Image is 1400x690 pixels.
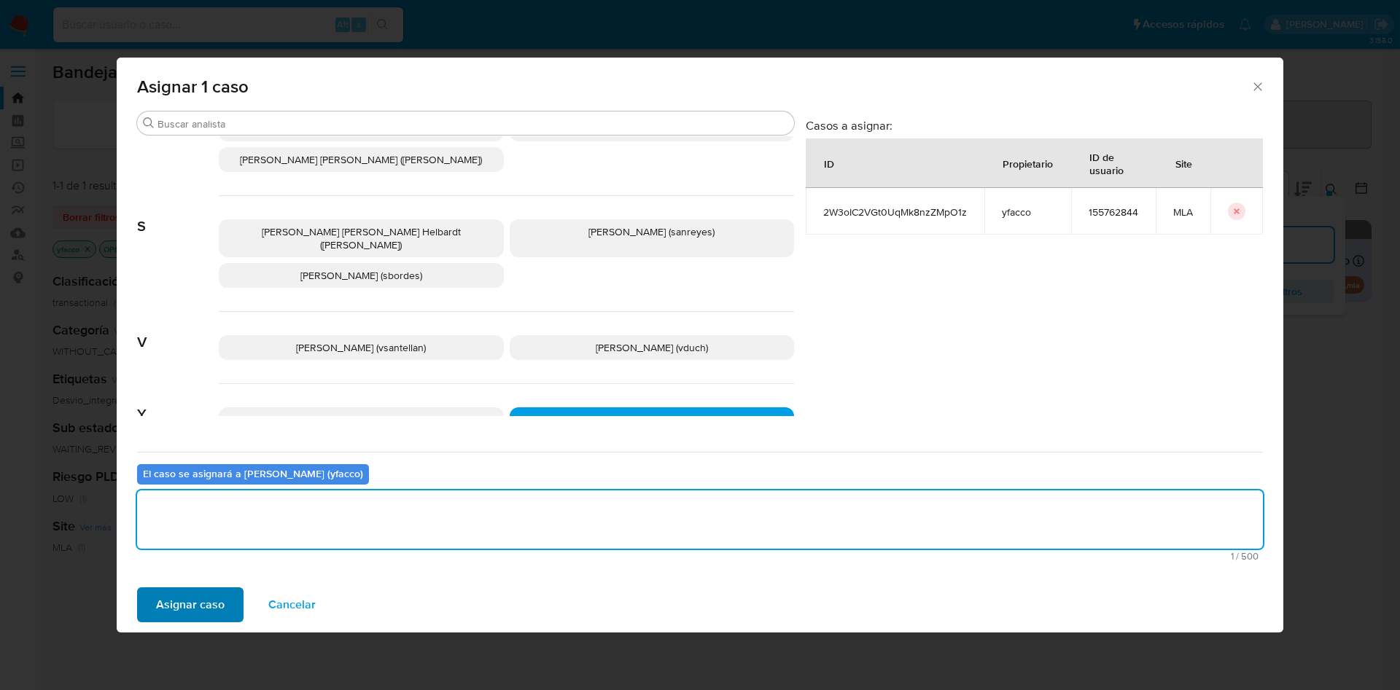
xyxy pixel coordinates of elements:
[296,340,426,355] span: [PERSON_NAME] (vsantellan)
[219,407,504,432] div: [PERSON_NAME] (ylofffonseca)
[137,78,1251,95] span: Asignar 1 caso
[219,147,504,172] div: [PERSON_NAME] [PERSON_NAME] ([PERSON_NAME])
[143,117,155,129] button: Buscar
[588,224,715,239] span: [PERSON_NAME] (sanreyes)
[823,205,967,219] span: 2W3oIC2VGt0UqMk8nzZMpO1z
[1158,146,1210,181] div: Site
[157,117,788,130] input: Buscar analista
[592,412,711,427] span: [PERSON_NAME] (yfacco)
[141,552,1259,561] span: Máximo 500 caracteres
[985,146,1070,181] div: Propietario
[1173,205,1193,219] span: MLA
[156,589,225,621] span: Asignar caso
[510,335,795,360] div: [PERSON_NAME] (vduch)
[1251,79,1264,93] button: Cerrar ventana
[117,58,1283,632] div: assign-modal
[240,152,482,167] span: [PERSON_NAME] [PERSON_NAME] ([PERSON_NAME])
[292,412,431,427] span: [PERSON_NAME] (ylofffonseca)
[1228,203,1245,220] button: icon-button
[219,219,504,257] div: [PERSON_NAME] [PERSON_NAME] Helbardt ([PERSON_NAME])
[137,384,219,423] span: Y
[249,587,335,622] button: Cancelar
[137,312,219,351] span: V
[137,587,244,622] button: Asignar caso
[510,407,795,432] div: [PERSON_NAME] (yfacco)
[137,196,219,235] span: S
[806,146,852,181] div: ID
[219,335,504,360] div: [PERSON_NAME] (vsantellan)
[806,118,1263,133] h3: Casos a asignar:
[262,224,461,252] span: [PERSON_NAME] [PERSON_NAME] Helbardt ([PERSON_NAME])
[1072,139,1155,187] div: ID de usuario
[143,466,363,481] b: El caso se asignará a [PERSON_NAME] (yfacco)
[268,589,316,621] span: Cancelar
[596,340,708,355] span: [PERSON_NAME] (vduch)
[1089,205,1138,219] span: 155762844
[1002,205,1054,219] span: yfacco
[219,263,504,288] div: [PERSON_NAME] (sbordes)
[300,268,422,283] span: [PERSON_NAME] (sbordes)
[510,219,795,257] div: [PERSON_NAME] (sanreyes)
